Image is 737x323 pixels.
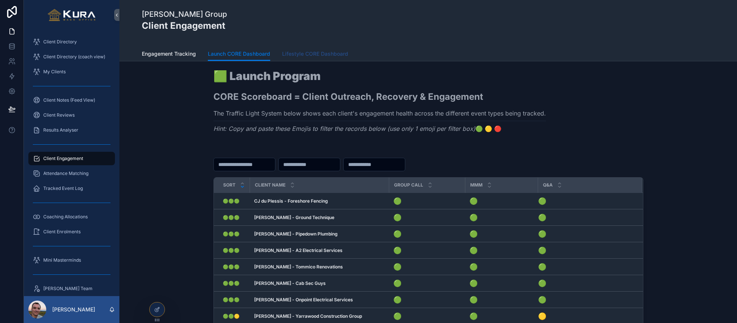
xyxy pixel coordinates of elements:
a: Mini Masterminds [28,253,115,267]
strong: [PERSON_NAME] - Pipedown Plumbing [254,231,338,237]
h4: 🟢 [393,295,460,305]
a: Client Notes (Feed View) [28,93,115,107]
a: Coaching Allocations [28,210,115,224]
span: Launch CORE Dashboard [208,50,270,58]
span: Tracked Event Log [43,185,83,191]
p: 🟢 🟡 🔴 [213,124,546,133]
a: Engagement Tracking [142,47,196,62]
span: Attendance Matching [43,170,88,176]
span: 🟢🟢🟢 [223,297,240,303]
h1: [PERSON_NAME] Group [142,9,227,19]
a: Attendance Matching [28,167,115,180]
h4: 🟢 [469,295,533,305]
strong: [PERSON_NAME] - A2 Electrical Services [254,247,343,253]
span: Results Analyser [43,127,78,133]
h4: 🟢 [538,196,633,206]
h4: 🟢 [393,212,460,222]
a: Client Directory [28,35,115,49]
span: My Clients [43,69,66,75]
h1: 🟩 Launch Program [213,70,546,81]
a: Tracked Event Log [28,182,115,195]
span: 🟢🟢🟢 [223,247,240,253]
strong: [PERSON_NAME] - Ground Technique [254,215,334,220]
p: The Traffic Light System below shows each client's engagement health across the different event t... [213,109,546,118]
span: 🟢🟢🟢 [223,198,240,204]
h4: 🟢 [393,278,460,288]
h4: 🟢 [469,262,533,272]
a: Client Engagement [28,152,115,165]
h4: 🟢 [469,212,533,222]
h4: 🟢 [469,229,533,239]
h4: 🟢 [538,278,633,288]
span: Client Directory (coach view) [43,54,105,60]
a: Client Enrolments [28,225,115,239]
a: My Clients [28,65,115,79]
p: [PERSON_NAME] [52,306,95,313]
h4: 🟢 [469,311,533,321]
h4: 🟢 [538,262,633,272]
span: Client Reviews [43,112,75,118]
span: MMM [470,182,483,188]
h4: 🟢 [538,245,633,255]
span: Sort [223,182,235,188]
span: 🟢🟢🟢 [223,264,240,270]
div: scrollable content [24,30,119,296]
a: Launch CORE Dashboard [208,47,270,61]
em: Hint: Copy and paste these Emojis to filter the records below (use only 1 emoji per filter box) [213,125,475,132]
span: Client Enrolments [43,229,81,235]
h4: 🟢 [393,311,460,321]
h4: 🟢 [393,229,460,239]
h4: 🟢 [469,245,533,255]
span: [PERSON_NAME] Team [43,286,93,292]
span: Coaching Allocations [43,214,88,220]
h4: 🟢 [469,196,533,206]
h4: 🟢 [393,245,460,255]
span: Group Call [394,182,423,188]
a: Client Directory (coach view) [28,50,115,64]
h2: CORE Scoreboard = Client Outreach, Recovery & Engagement [213,90,546,103]
a: Results Analyser [28,123,115,137]
span: Client Name [255,182,285,188]
h2: Client Engagement [142,19,227,32]
span: Client Engagement [43,156,83,161]
h4: 🟡 [538,311,633,321]
span: 🟢🟢🟡 [223,313,240,319]
a: Client Reviews [28,108,115,122]
span: Client Notes (Feed View) [43,97,95,103]
span: Engagement Tracking [142,50,196,58]
a: [PERSON_NAME] Team [28,282,115,295]
strong: [PERSON_NAME] - Tommico Renovations [254,264,343,270]
strong: [PERSON_NAME] - Onpoint Electrical Services [254,297,353,302]
h4: 🟢 [469,278,533,288]
img: App logo [48,9,96,21]
h4: 🟢 [538,295,633,305]
a: Lifestyle CORE Dashboard [282,47,348,62]
strong: [PERSON_NAME] - Cab Sec Guys [254,280,326,286]
span: Mini Masterminds [43,257,81,263]
span: 🟢🟢🟢 [223,280,240,286]
h4: 🟢 [393,196,460,206]
h4: 🟢 [538,229,633,239]
span: Client Directory [43,39,77,45]
strong: CJ du Plessis - Foreshore Fencing [254,198,328,204]
strong: [PERSON_NAME] - Yarrawood Construction Group [254,313,362,319]
span: Q&A [543,182,553,188]
h4: 🟢 [393,262,460,272]
h4: 🟢 [538,212,633,222]
span: 🟢🟢🟢 [223,231,240,237]
span: 🟢🟢🟢 [223,215,240,221]
span: Lifestyle CORE Dashboard [282,50,348,58]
